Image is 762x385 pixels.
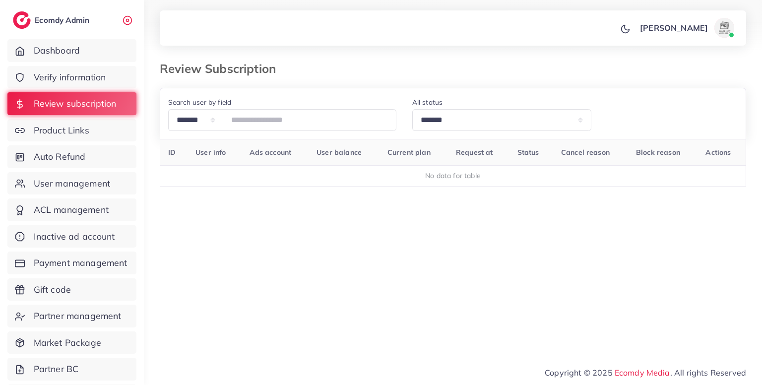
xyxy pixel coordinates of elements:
span: Payment management [34,257,127,269]
span: Block reason [636,148,680,157]
label: All status [412,97,443,107]
a: Dashboard [7,39,136,62]
span: Inactive ad account [34,230,115,243]
a: ACL management [7,198,136,221]
a: Gift code [7,278,136,301]
a: Ecomdy Media [615,368,670,378]
a: Partner management [7,305,136,327]
span: Auto Refund [34,150,86,163]
h2: Ecomdy Admin [35,15,92,25]
a: Market Package [7,331,136,354]
p: [PERSON_NAME] [640,22,708,34]
span: Product Links [34,124,89,137]
span: User management [34,177,110,190]
span: Market Package [34,336,101,349]
span: Cancel reason [561,148,610,157]
div: No data for table [166,171,741,181]
span: ACL management [34,203,109,216]
a: [PERSON_NAME]avatar [635,18,738,38]
span: Gift code [34,283,71,296]
a: Payment management [7,252,136,274]
span: User info [195,148,226,157]
span: Ads account [250,148,292,157]
span: ID [168,148,176,157]
a: Verify information [7,66,136,89]
span: User balance [317,148,362,157]
img: avatar [714,18,734,38]
span: Partner management [34,310,122,322]
span: Actions [705,148,731,157]
span: Dashboard [34,44,80,57]
a: Auto Refund [7,145,136,168]
a: User management [7,172,136,195]
a: Partner BC [7,358,136,381]
span: , All rights Reserved [670,367,746,379]
span: Request at [456,148,493,157]
span: Review subscription [34,97,117,110]
span: Current plan [387,148,431,157]
span: Verify information [34,71,106,84]
span: Status [517,148,539,157]
label: Search user by field [168,97,231,107]
a: Inactive ad account [7,225,136,248]
a: Product Links [7,119,136,142]
img: logo [13,11,31,29]
span: Copyright © 2025 [545,367,746,379]
span: Partner BC [34,363,79,376]
a: Review subscription [7,92,136,115]
a: logoEcomdy Admin [13,11,92,29]
h3: Review Subscription [160,62,284,76]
